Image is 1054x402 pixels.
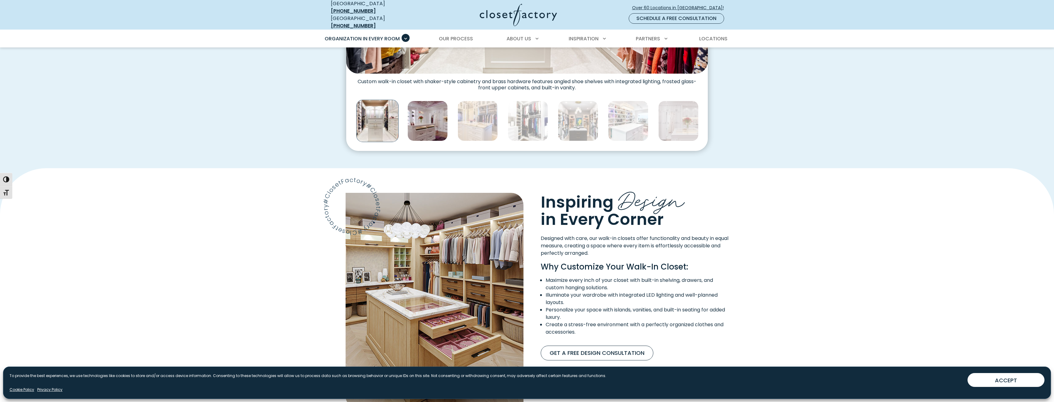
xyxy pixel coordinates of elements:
[699,35,727,42] span: Locations
[629,13,724,24] a: Schedule a Free Consultation
[608,101,648,141] img: Closet featuring a large white island, wall of shelves for shoes and boots, and a sparkling chand...
[546,291,718,306] span: Illuminate your wardrobe with integrated LED lighting and well-planned layouts.
[569,35,599,42] span: Inspiration
[458,101,498,141] img: Mirror-front cabinets with integrated lighting, a center island with marble countertop, raised pa...
[618,181,685,215] span: Design
[480,4,557,26] img: Closet Factory Logo
[541,208,663,230] span: in Every Corner
[632,2,729,13] a: Over 60 Locations in [GEOGRAPHIC_DATA]!
[541,346,653,360] a: Get A Free Design Consultation
[10,373,606,379] p: To provide the best experiences, we use technologies like cookies to store and/or access device i...
[331,7,376,14] a: [PHONE_NUMBER]
[546,277,713,291] span: Maximize every inch of your closet with built-in shelving, drawers, and custom hanging solutions.
[508,101,548,141] img: Custom walk-in with shaker cabinetry, full-extension drawers, and crown molding. Includes angled ...
[658,101,699,141] img: Elegant white walk-in closet with ornate cabinetry, a center island, and classic molding
[546,321,723,335] span: Create a stress-free environment with a perfectly organized clothes and accessories.
[407,101,448,141] img: Custom walk-in closet with wall-to-wall cabinetry, open shoe shelving with LED lighting, and cust...
[439,35,473,42] span: Our Process
[320,30,734,47] nav: Primary Menu
[10,387,34,392] a: Cookie Policy
[331,22,376,29] a: [PHONE_NUMBER]
[346,74,708,91] figcaption: Custom walk-in closet with shaker-style cabinetry and brass hardware features angled shoe shelves...
[541,261,688,272] strong: Why Customize Your Walk-In Closet:
[541,191,614,213] span: Inspiring
[325,35,400,42] span: Organization in Every Room
[636,35,660,42] span: Partners
[558,101,598,141] img: Walk-in with dual islands, extensive hanging and shoe space, and accent-lit shelves highlighting ...
[968,373,1044,387] button: ACCEPT
[632,5,729,11] span: Over 60 Locations in [GEOGRAPHIC_DATA]!
[37,387,62,392] a: Privacy Policy
[546,306,725,321] span: Personalize your space with islands, vanities, and built-in seating for added luxury.
[356,100,399,142] img: Custom walk-in closet with white built-in shelving, hanging rods, and LED rod lighting, featuring...
[507,35,531,42] span: About Us
[541,235,728,257] p: Designed with care, our walk-in closets offer functionality and beauty in equal measure, creating...
[331,15,420,30] div: [GEOGRAPHIC_DATA]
